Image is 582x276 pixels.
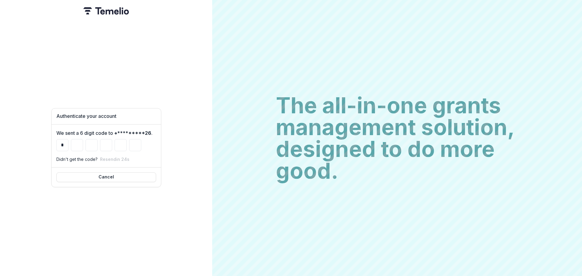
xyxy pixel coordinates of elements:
[56,139,69,151] input: Please enter your pin code
[100,139,112,151] input: Please enter your pin code
[56,172,156,182] button: Cancel
[83,7,129,15] img: Temelio
[100,157,129,162] button: Resendin 24s
[85,139,98,151] input: Please enter your pin code
[71,139,83,151] input: Please enter your pin code
[56,129,152,137] label: We sent a 6 digit code to .
[56,113,156,119] h1: Authenticate your account
[129,139,141,151] input: Please enter your pin code
[115,139,127,151] input: Please enter your pin code
[56,156,98,162] p: Didn't get the code?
